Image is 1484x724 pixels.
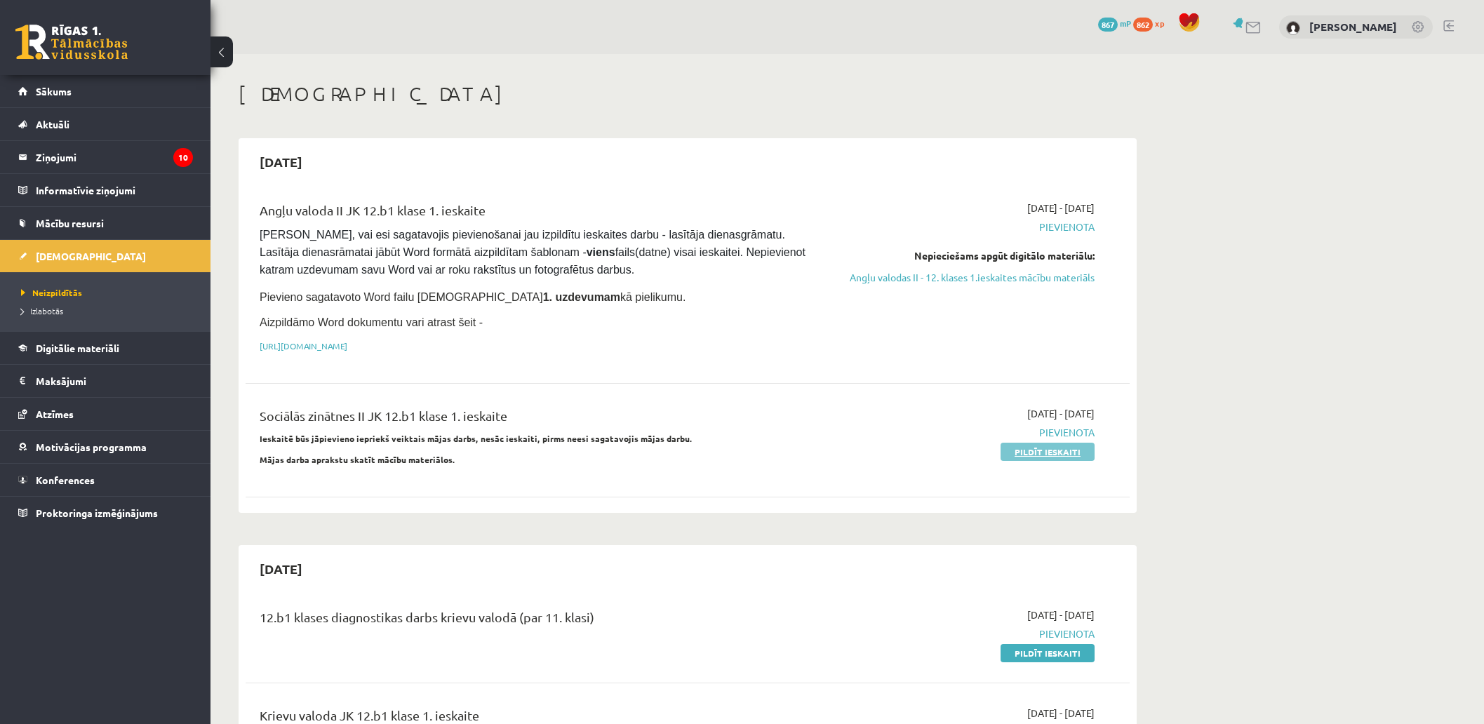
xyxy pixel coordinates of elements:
h1: [DEMOGRAPHIC_DATA] [239,82,1137,106]
a: Mācību resursi [18,207,193,239]
a: [DEMOGRAPHIC_DATA] [18,240,193,272]
legend: Ziņojumi [36,141,193,173]
a: Sākums [18,75,193,107]
span: [DATE] - [DATE] [1027,706,1095,720]
span: 867 [1098,18,1118,32]
span: Pievienota [830,425,1095,440]
strong: 1. uzdevumam [543,291,620,303]
a: Pildīt ieskaiti [1001,443,1095,461]
a: Proktoringa izmēģinājums [18,497,193,529]
strong: Ieskaitē būs jāpievieno iepriekš veiktais mājas darbs, nesāc ieskaiti, pirms neesi sagatavojis mā... [260,433,693,444]
strong: Mājas darba aprakstu skatīt mācību materiālos. [260,454,455,465]
a: Maksājumi [18,365,193,397]
span: Sākums [36,85,72,98]
span: Atzīmes [36,408,74,420]
a: Izlabotās [21,304,196,317]
span: Aktuāli [36,118,69,130]
span: Pievienota [830,220,1095,234]
div: 12.b1 klases diagnostikas darbs krievu valodā (par 11. klasi) [260,608,809,633]
a: [PERSON_NAME] [1309,20,1397,34]
a: [URL][DOMAIN_NAME] [260,340,347,351]
span: [DEMOGRAPHIC_DATA] [36,250,146,262]
legend: Maksājumi [36,365,193,397]
a: Atzīmes [18,398,193,430]
a: Pildīt ieskaiti [1001,644,1095,662]
img: Anastasija Jukoviča [1286,21,1300,35]
span: Mācību resursi [36,217,104,229]
a: Ziņojumi10 [18,141,193,173]
a: Digitālie materiāli [18,332,193,364]
span: Konferences [36,474,95,486]
a: Aktuāli [18,108,193,140]
a: 867 mP [1098,18,1131,29]
a: 862 xp [1133,18,1171,29]
span: Digitālie materiāli [36,342,119,354]
span: [PERSON_NAME], vai esi sagatavojis pievienošanai jau izpildītu ieskaites darbu - lasītāja dienasg... [260,229,808,276]
span: Motivācijas programma [36,441,147,453]
div: Nepieciešams apgūt digitālo materiālu: [830,248,1095,263]
span: xp [1155,18,1164,29]
h2: [DATE] [246,145,316,178]
legend: Informatīvie ziņojumi [36,174,193,206]
strong: viens [587,246,615,258]
a: Angļu valodas II - 12. klases 1.ieskaites mācību materiāls [830,270,1095,285]
a: Rīgas 1. Tālmācības vidusskola [15,25,128,60]
span: Aizpildāmo Word dokumentu vari atrast šeit - [260,316,483,328]
span: Izlabotās [21,305,63,316]
a: Informatīvie ziņojumi [18,174,193,206]
span: 862 [1133,18,1153,32]
span: Pievienota [830,626,1095,641]
span: [DATE] - [DATE] [1027,608,1095,622]
span: Proktoringa izmēģinājums [36,507,158,519]
a: Neizpildītās [21,286,196,299]
span: Pievieno sagatavoto Word failu [DEMOGRAPHIC_DATA] kā pielikumu. [260,291,686,303]
div: Sociālās zinātnes II JK 12.b1 klase 1. ieskaite [260,406,809,432]
a: Konferences [18,464,193,496]
span: mP [1120,18,1131,29]
h2: [DATE] [246,552,316,585]
div: Angļu valoda II JK 12.b1 klase 1. ieskaite [260,201,809,227]
i: 10 [173,148,193,167]
a: Motivācijas programma [18,431,193,463]
span: [DATE] - [DATE] [1027,406,1095,421]
span: Neizpildītās [21,287,82,298]
span: [DATE] - [DATE] [1027,201,1095,215]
